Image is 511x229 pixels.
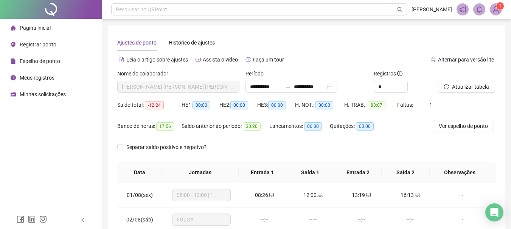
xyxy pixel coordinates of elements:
span: 00:00 [315,101,333,109]
div: --:-- [295,215,331,224]
label: Nome do colaborador [117,69,173,78]
span: search [397,7,403,12]
label: Período [245,69,269,78]
span: file [11,58,16,64]
span: clock-circle [11,75,16,80]
th: Entrada 1 [239,162,286,183]
div: --:-- [247,215,283,224]
span: Faça um tour [253,57,284,63]
div: Saldo anterior ao período: [182,122,269,131]
span: laptop [317,192,323,198]
button: Atualizar tabela [438,81,495,93]
span: Minhas solicitações [20,91,66,97]
div: 16:13 [392,191,428,199]
span: 08:00 - 12:00 | 13:15 - 17:00 [177,189,226,201]
span: Histórico de ajustes [169,40,215,46]
span: bell [476,6,483,13]
div: Banco de horas: [117,122,182,131]
span: environment [11,42,16,47]
span: 1 [429,102,432,108]
div: --:-- [392,215,428,224]
span: Registros [374,69,402,78]
span: Ajustes de ponto [117,40,157,46]
th: Saída 1 [286,162,334,183]
span: to [285,84,291,90]
span: swap-right [285,84,291,90]
span: -12:24 [145,101,164,109]
span: Alternar para versão lite [438,57,494,63]
span: youtube [196,57,201,62]
span: Registrar ponto [20,41,56,48]
div: H. NOT.: [295,101,344,109]
span: file-text [119,57,124,62]
span: instagram [39,215,47,223]
div: HE 3: [257,101,295,109]
span: history [245,57,251,62]
div: Quitações: [330,122,383,131]
span: [PERSON_NAME] [412,5,452,14]
sup: Atualize o seu contato no menu Meus Dados [496,2,504,10]
span: reload [444,84,449,89]
span: schedule [11,92,16,97]
div: --:-- [343,215,380,224]
div: 13:19 [343,191,380,199]
div: HE 2: [219,101,257,109]
div: 12:00 [295,191,331,199]
span: 00:00 [193,101,210,109]
span: Assista o vídeo [203,57,238,63]
span: 00:00 [304,122,322,131]
span: linkedin [28,215,36,223]
span: FOLGA [177,214,226,225]
div: Saldo total: [117,101,182,109]
div: H. TRAB.: [344,101,397,109]
div: Lançamentos: [269,122,330,131]
span: Espelho de ponto [20,58,60,64]
th: Data [117,162,162,183]
div: - [440,191,485,199]
th: Jornadas [162,162,239,183]
span: Observações [436,168,484,177]
span: 17:56 [156,122,174,131]
button: Ver espelho de ponto [433,120,494,132]
div: - [440,215,485,224]
span: 1 [499,3,502,9]
div: Open Intercom Messenger [485,203,503,221]
span: Separar saldo positivo e negativo? [123,143,210,151]
span: 00:00 [230,101,248,109]
span: left [80,217,85,223]
span: 00:00 [268,101,286,109]
span: swap [431,57,436,62]
div: HE 1: [182,101,219,109]
span: Ver espelho de ponto [439,122,488,130]
span: home [11,25,16,31]
div: 08:26 [247,191,283,199]
span: facebook [17,215,24,223]
span: Faltas: [397,102,414,108]
span: Meus registros [20,75,54,81]
span: 30:20 [243,122,261,131]
span: Leia o artigo sobre ajustes [126,57,188,63]
th: Saída 2 [382,162,429,183]
span: LEILA ISABELLA DA SILVA SANTIAGO [122,81,235,92]
span: laptop [268,192,274,198]
span: Atualizar tabela [452,83,489,91]
span: laptop [414,192,420,198]
span: 02/08(sáb) [126,217,153,223]
span: 01/08(sex) [127,192,153,198]
th: Observações [430,162,490,183]
span: 00:00 [356,122,374,131]
th: Entrada 2 [334,162,382,183]
span: Página inicial [20,25,51,31]
span: 83:07 [368,101,385,109]
span: info-circle [397,71,402,76]
span: laptop [365,192,371,198]
span: notification [459,6,466,13]
img: 89073 [490,4,502,15]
